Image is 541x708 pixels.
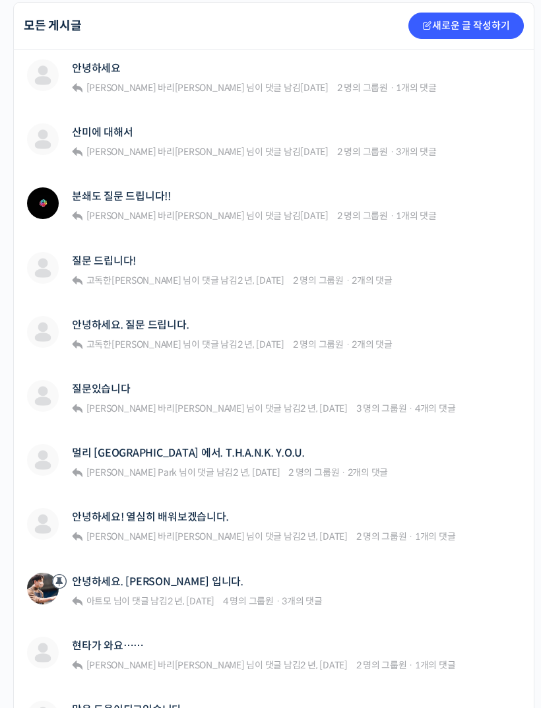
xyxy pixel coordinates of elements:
a: 설정 [170,418,253,451]
span: 님이 댓글 남김 [84,531,348,542]
span: [PERSON_NAME] 바리[PERSON_NAME] [86,210,245,222]
a: [PERSON_NAME] 바리[PERSON_NAME] [84,659,245,671]
span: 설정 [204,438,220,449]
span: · [276,595,280,607]
span: [PERSON_NAME] 바리[PERSON_NAME] [86,82,245,94]
span: 2 명의 그룹원 [293,274,344,286]
span: 아트모 [86,595,111,607]
span: 3개의 댓글 [396,146,437,158]
span: 님이 댓글 남김 [84,210,329,222]
span: [PERSON_NAME] 바리[PERSON_NAME] [86,659,245,671]
a: 2 년, [DATE] [300,531,347,542]
a: 안녕하세요! 열심히 배워보겠습니다. [72,511,228,523]
span: [PERSON_NAME] Park [86,467,177,478]
span: 4개의 댓글 [415,402,456,414]
span: 1개의 댓글 [396,210,437,222]
a: [DATE] [300,210,329,222]
a: 2 년, [DATE] [300,402,347,414]
span: 님이 댓글 남김 [84,659,348,671]
span: 고독한[PERSON_NAME] [86,338,181,350]
a: 안녕하세요 [72,62,121,75]
a: 2 년, [DATE] [300,659,347,671]
span: · [346,338,350,350]
span: · [408,659,413,671]
span: 님이 댓글 남김 [84,467,280,478]
span: · [390,210,395,222]
span: 1개의 댓글 [415,659,456,671]
a: [PERSON_NAME] 바리[PERSON_NAME] [84,146,245,158]
span: · [346,274,350,286]
a: [DATE] [300,146,329,158]
span: 2 명의 그룹원 [356,531,407,542]
a: 대화 [87,418,170,451]
span: 님이 댓글 남김 [84,595,214,607]
span: [PERSON_NAME] 바리[PERSON_NAME] [86,146,245,158]
a: 고독한[PERSON_NAME] [84,274,181,286]
a: 2 년, [DATE] [233,467,280,478]
span: · [390,146,395,158]
a: 현타가 와요…… [72,639,144,652]
span: 1개의 댓글 [415,531,456,542]
a: 질문있습니다 [72,383,131,395]
span: [PERSON_NAME] 바리[PERSON_NAME] [86,402,245,414]
span: 대화 [121,439,137,449]
span: · [390,82,395,94]
span: 3개의 댓글 [282,595,323,607]
a: [PERSON_NAME] 바리[PERSON_NAME] [84,210,245,222]
a: 멀리 [GEOGRAPHIC_DATA] 에서. T.H.A.N.K. Y.O.U. [72,447,305,459]
a: 안녕하세요. [PERSON_NAME] 입니다. [72,575,243,588]
span: 2개의 댓글 [348,467,389,478]
h2: 모든 게시글 [24,20,82,32]
a: [PERSON_NAME] 바리[PERSON_NAME] [84,531,245,542]
a: [PERSON_NAME] Park [84,467,177,478]
span: [PERSON_NAME] 바리[PERSON_NAME] [86,531,245,542]
span: 홈 [42,438,49,449]
span: 2 명의 그룹원 [356,659,407,671]
span: · [408,402,413,414]
a: 홈 [4,418,87,451]
span: 님이 댓글 남김 [84,338,284,350]
a: 새로운 글 작성하기 [408,13,524,39]
span: 고독한[PERSON_NAME] [86,274,181,286]
span: 2 명의 그룹원 [337,210,388,222]
span: 2 명의 그룹원 [337,82,388,94]
a: [PERSON_NAME] 바리[PERSON_NAME] [84,402,245,414]
span: · [408,531,413,542]
a: 질문 드립니다! [72,255,136,267]
span: 1개의 댓글 [396,82,437,94]
a: 아트모 [84,595,111,607]
a: 2 년, [DATE] [238,338,284,350]
span: · [341,467,346,478]
span: 님이 댓글 남김 [84,146,329,158]
a: 안녕하세요. 질문 드립니다. [72,319,189,331]
a: 2 년, [DATE] [168,595,214,607]
a: [PERSON_NAME] 바리[PERSON_NAME] [84,82,245,94]
a: [DATE] [300,82,329,94]
span: 2개의 댓글 [352,274,393,286]
span: 3 명의 그룹원 [356,402,407,414]
a: 분쇄도 질문 드립니다!! [72,190,171,203]
span: 님이 댓글 남김 [84,82,329,94]
span: 2 명의 그룹원 [337,146,388,158]
a: 고독한[PERSON_NAME] [84,338,181,350]
span: 2 명의 그룹원 [288,467,339,478]
span: 님이 댓글 남김 [84,402,348,414]
span: 4 명의 그룹원 [223,595,274,607]
a: 산미에 대해서 [72,126,133,139]
span: 님이 댓글 남김 [84,274,284,286]
span: 2개의 댓글 [352,338,393,350]
a: 2 년, [DATE] [238,274,284,286]
span: 2 명의 그룹원 [293,338,344,350]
